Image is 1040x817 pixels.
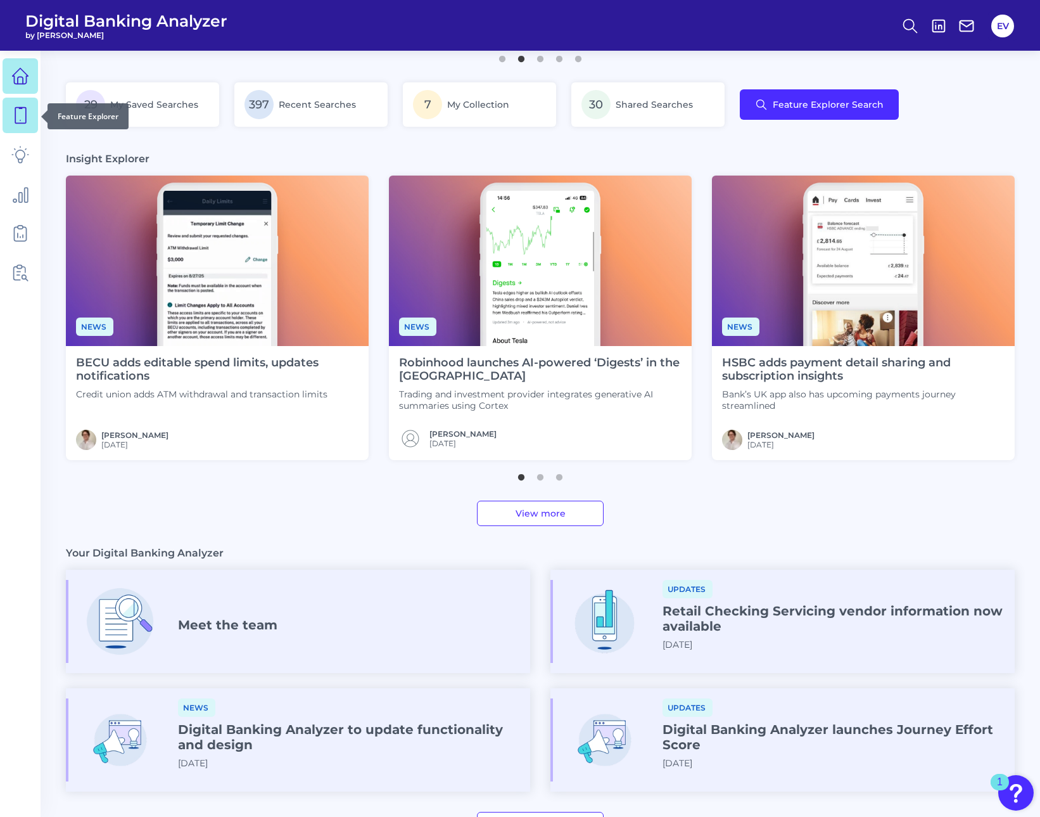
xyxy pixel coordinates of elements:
img: UI_Updates_-_New.png [79,698,162,782]
span: News [178,698,215,717]
button: 1 [496,49,509,62]
span: [DATE] [101,440,168,449]
button: 2 [534,468,547,480]
h4: HSBC adds payment detail sharing and subscription insights [722,356,1005,383]
span: 29 [76,90,105,119]
span: 7 [413,90,442,119]
button: 1 [515,468,528,480]
span: News [722,318,759,336]
span: by [PERSON_NAME] [25,30,227,40]
button: EV [991,15,1014,37]
a: 30Shared Searches [571,82,725,127]
p: Credit union adds ATM withdrawal and transaction limits [76,389,358,400]
a: View more [477,501,604,526]
h4: Digital Banking Analyzer to update functionality and design [178,722,520,752]
div: 1 [997,782,1003,799]
button: Open Resource Center, 1 new notification [998,775,1034,811]
a: Updates [663,582,713,595]
img: Streamline_Mobile_-_New.png [563,580,646,663]
h4: Meet the team [178,617,277,633]
span: [DATE] [747,440,815,449]
a: News [722,320,759,332]
img: News - Phone (2).png [66,176,369,346]
button: 3 [534,49,547,62]
button: 2 [515,49,528,62]
span: Feature Explorer Search [773,100,884,110]
div: Feature Explorer [48,103,129,129]
span: Recent Searches [279,99,356,110]
span: My Saved Searches [110,99,198,110]
span: [DATE] [429,439,497,448]
a: [PERSON_NAME] [429,429,497,439]
img: MIchael McCaw [722,430,742,450]
span: Updates [663,698,713,717]
p: Bank’s UK app also has upcoming payments journey streamlined [722,389,1005,411]
a: 29My Saved Searches [66,82,219,127]
span: [DATE] [178,757,208,769]
span: News [76,318,113,336]
a: [PERSON_NAME] [101,430,168,440]
span: Digital Banking Analyzer [25,11,227,30]
img: Deep_Dive.png [79,580,162,663]
h4: Digital Banking Analyzer launches Journey Effort Score [663,722,1005,752]
img: News - Phone (1).png [389,176,692,346]
span: 397 [244,90,274,119]
button: 4 [553,49,566,62]
button: 3 [553,468,566,480]
a: Updates [663,701,713,713]
a: News [399,320,436,332]
img: MIchael McCaw [76,430,96,450]
a: 397Recent Searches [234,82,388,127]
img: UI_Updates_-_New.png [563,698,646,782]
span: [DATE] [663,757,692,769]
span: My Collection [447,99,509,110]
a: News [178,701,215,713]
a: News [76,320,113,332]
span: 30 [581,90,611,119]
span: Updates [663,580,713,598]
h4: Robinhood launches AI-powered ‘Digests’ in the [GEOGRAPHIC_DATA] [399,356,682,383]
span: News [399,318,436,336]
span: Shared Searches [616,99,693,110]
a: 7My Collection [403,82,556,127]
button: Feature Explorer Search [740,89,899,120]
img: News - Phone.png [712,176,1015,346]
span: [DATE] [663,639,692,650]
h4: BECU adds editable spend limits, updates notifications [76,356,358,383]
a: [PERSON_NAME] [747,430,815,440]
p: Trading and investment provider integrates generative AI summaries using Cortex [399,389,682,411]
h3: Your Digital Banking Analyzer [66,546,224,560]
h4: Retail Checking Servicing vendor information now available [663,603,1005,634]
button: 5 [572,49,585,62]
h3: Insight Explorer [66,152,149,165]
